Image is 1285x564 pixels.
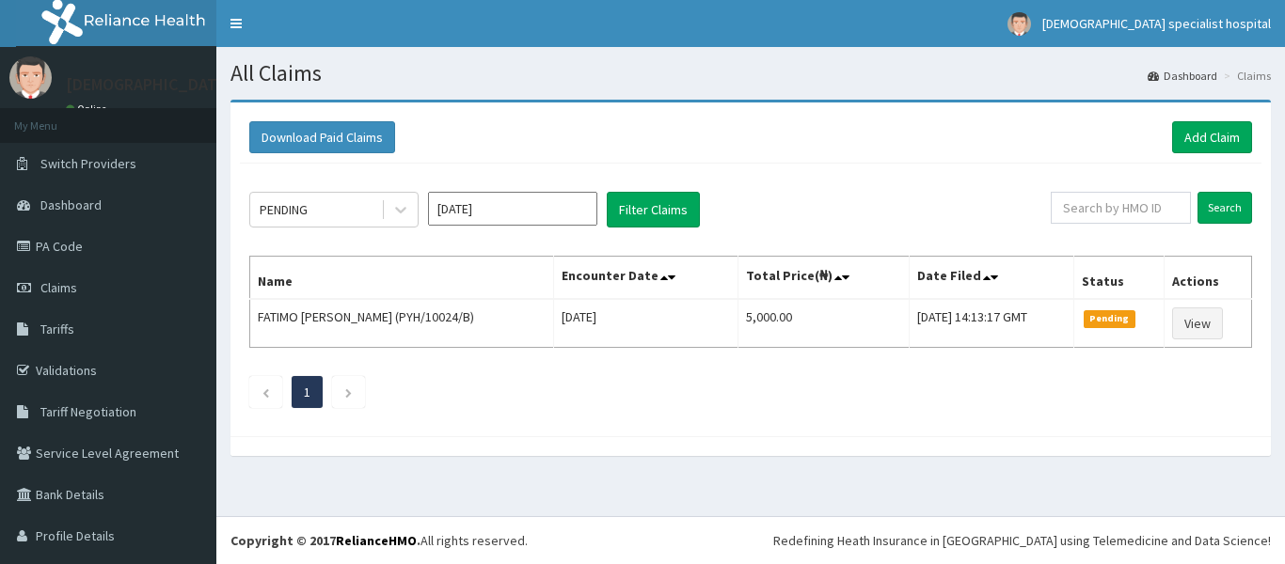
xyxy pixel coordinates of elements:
[249,121,395,153] button: Download Paid Claims
[40,403,136,420] span: Tariff Negotiation
[250,299,554,348] td: FATIMO [PERSON_NAME] (PYH/10024/B)
[1073,257,1164,300] th: Status
[428,192,597,226] input: Select Month and Year
[1172,121,1252,153] a: Add Claim
[553,299,738,348] td: [DATE]
[40,155,136,172] span: Switch Providers
[1084,310,1135,327] span: Pending
[262,384,270,400] a: Previous page
[250,257,554,300] th: Name
[304,384,310,400] a: Page 1 is your current page
[1051,192,1191,224] input: Search by HMO ID
[1148,68,1217,84] a: Dashboard
[1007,12,1031,36] img: User Image
[738,257,910,300] th: Total Price(₦)
[607,192,700,227] button: Filter Claims
[738,299,910,348] td: 5,000.00
[9,56,52,99] img: User Image
[553,257,738,300] th: Encounter Date
[1198,192,1252,224] input: Search
[909,299,1073,348] td: [DATE] 14:13:17 GMT
[66,76,371,93] p: [DEMOGRAPHIC_DATA] specialist hospital
[773,531,1271,550] div: Redefining Heath Insurance in [GEOGRAPHIC_DATA] using Telemedicine and Data Science!
[40,279,77,296] span: Claims
[40,321,74,337] span: Tariffs
[40,196,102,213] span: Dashboard
[909,257,1073,300] th: Date Filed
[260,200,308,219] div: PENDING
[1165,257,1252,300] th: Actions
[66,102,111,116] a: Online
[216,516,1285,564] footer: All rights reserved.
[344,384,353,400] a: Next page
[1219,68,1271,84] li: Claims
[1042,15,1271,32] span: [DEMOGRAPHIC_DATA] specialist hospital
[1172,307,1223,339] a: View
[336,532,417,549] a: RelianceHMO
[230,532,420,549] strong: Copyright © 2017 .
[230,61,1271,86] h1: All Claims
